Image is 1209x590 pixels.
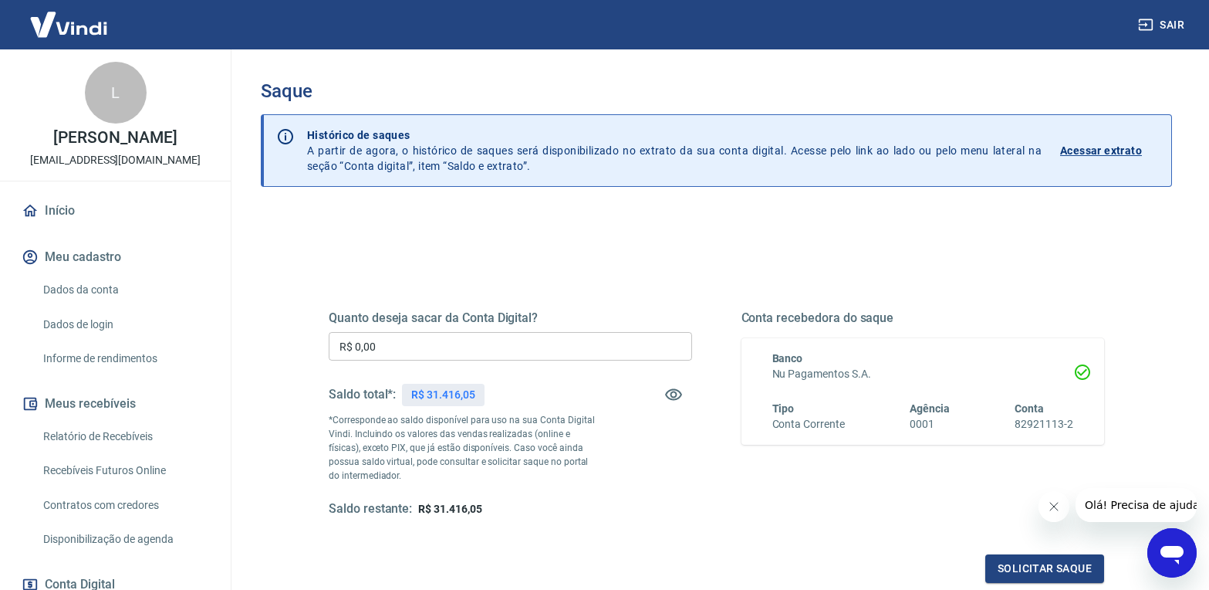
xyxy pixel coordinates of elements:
[85,62,147,124] div: L
[19,387,212,421] button: Meus recebíveis
[1076,488,1197,522] iframe: Mensagem da empresa
[772,352,803,365] span: Banco
[1015,402,1044,415] span: Conta
[37,343,212,375] a: Informe de rendimentos
[772,402,795,415] span: Tipo
[37,421,212,453] a: Relatório de Recebíveis
[30,152,201,168] p: [EMAIL_ADDRESS][DOMAIN_NAME]
[37,524,212,555] a: Disponibilização de agenda
[418,503,481,515] span: R$ 31.416,05
[307,127,1042,174] p: A partir de agora, o histórico de saques será disponibilizado no extrato da sua conta digital. Ac...
[329,413,601,483] p: *Corresponde ao saldo disponível para uso na sua Conta Digital Vindi. Incluindo os valores das ve...
[1147,528,1197,578] iframe: Botão para abrir a janela de mensagens
[772,416,845,432] h6: Conta Corrente
[411,387,474,403] p: R$ 31.416,05
[985,554,1104,583] button: Solicitar saque
[19,1,119,48] img: Vindi
[1015,416,1073,432] h6: 82921113-2
[910,416,950,432] h6: 0001
[329,310,692,326] h5: Quanto deseja sacar da Conta Digital?
[9,11,130,23] span: Olá! Precisa de ajuda?
[37,490,212,521] a: Contratos com credores
[37,309,212,341] a: Dados de login
[19,194,212,228] a: Início
[19,240,212,274] button: Meu cadastro
[37,274,212,306] a: Dados da conta
[329,387,396,402] h5: Saldo total*:
[37,455,212,487] a: Recebíveis Futuros Online
[741,310,1105,326] h5: Conta recebedora do saque
[1038,491,1069,522] iframe: Fechar mensagem
[1060,143,1142,158] p: Acessar extrato
[772,366,1074,382] h6: Nu Pagamentos S.A.
[53,130,177,146] p: [PERSON_NAME]
[261,80,1172,102] h3: Saque
[1060,127,1159,174] a: Acessar extrato
[307,127,1042,143] p: Histórico de saques
[329,501,412,517] h5: Saldo restante:
[910,402,950,415] span: Agência
[1135,11,1190,39] button: Sair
